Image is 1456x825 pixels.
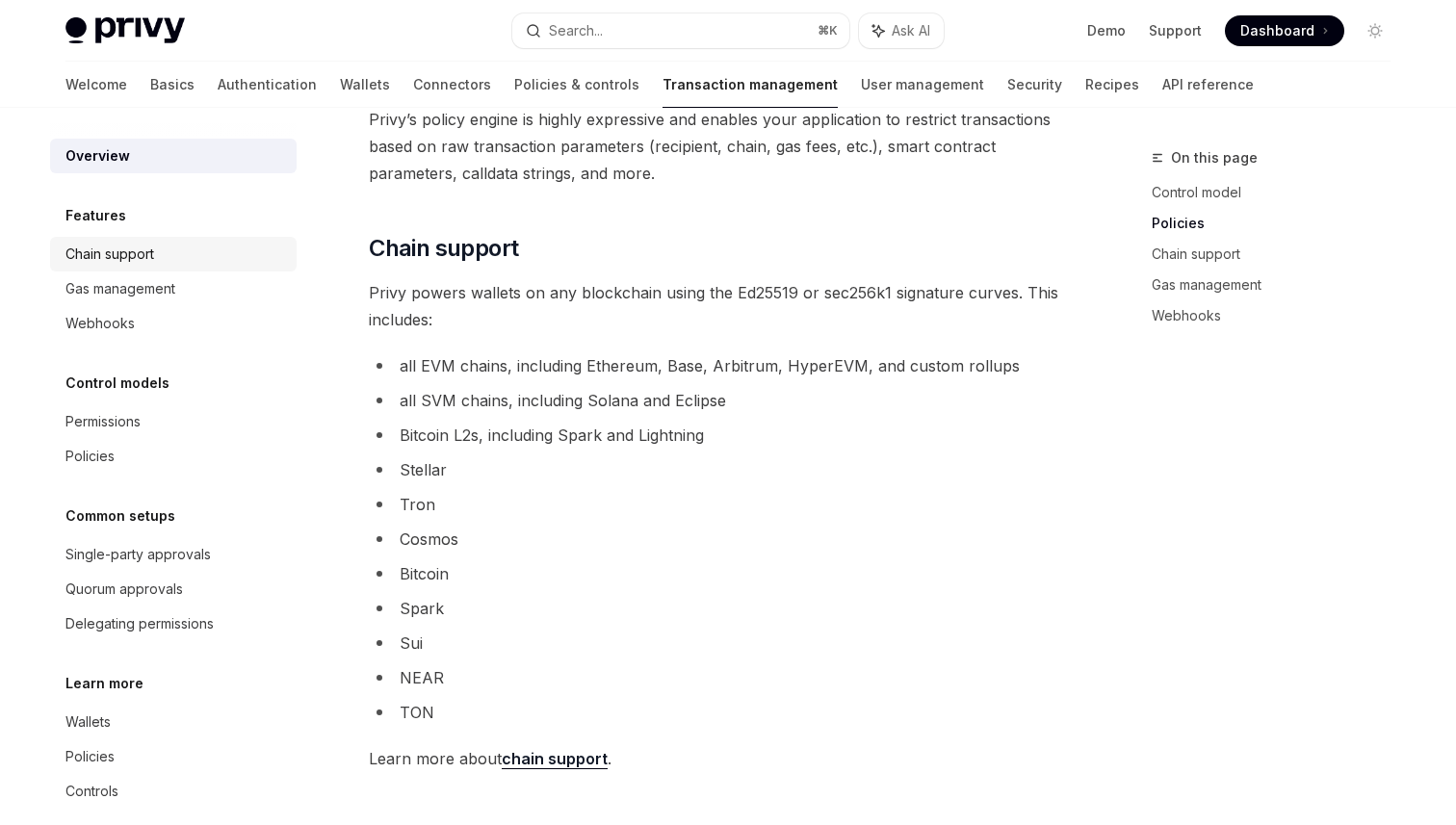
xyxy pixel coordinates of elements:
[369,491,1063,518] li: Tron
[859,13,944,48] button: Ask AI
[50,306,297,341] a: Webhooks
[65,543,211,566] div: Single-party approvals
[50,139,297,173] a: Overview
[1087,21,1126,40] a: Demo
[65,445,115,468] div: Policies
[50,439,297,474] a: Policies
[50,774,297,809] a: Controls
[1171,146,1258,169] span: On this page
[65,578,183,601] div: Quorum approvals
[514,62,639,108] a: Policies & controls
[1152,239,1406,270] a: Chain support
[50,237,297,271] a: Chain support
[369,233,518,264] span: Chain support
[65,277,175,300] div: Gas management
[65,144,130,168] div: Overview
[65,612,214,635] div: Delegating permissions
[413,62,491,108] a: Connectors
[663,62,838,108] a: Transaction management
[65,204,126,227] h5: Features
[65,312,135,335] div: Webhooks
[1360,15,1391,46] button: Toggle dark mode
[50,404,297,439] a: Permissions
[1152,300,1406,331] a: Webhooks
[65,372,169,395] h5: Control models
[50,705,297,739] a: Wallets
[65,62,127,108] a: Welcome
[218,62,317,108] a: Authentication
[65,745,115,768] div: Policies
[65,504,175,528] h5: Common setups
[861,62,984,108] a: User management
[369,456,1063,483] li: Stellar
[892,21,930,40] span: Ask AI
[369,630,1063,657] li: Sui
[369,526,1063,553] li: Cosmos
[50,537,297,572] a: Single-party approvals
[369,699,1063,726] li: TON
[1149,21,1202,40] a: Support
[65,780,118,803] div: Controls
[369,664,1063,691] li: NEAR
[1240,21,1314,40] span: Dashboard
[1152,208,1406,239] a: Policies
[369,106,1063,187] span: Privy’s policy engine is highly expressive and enables your application to restrict transactions ...
[1085,62,1139,108] a: Recipes
[65,410,141,433] div: Permissions
[65,672,143,695] h5: Learn more
[1225,15,1344,46] a: Dashboard
[369,422,1063,449] li: Bitcoin L2s, including Spark and Lightning
[1007,62,1062,108] a: Security
[512,13,849,48] button: Search...⌘K
[50,572,297,606] a: Quorum approvals
[1162,62,1254,108] a: API reference
[369,352,1063,379] li: all EVM chains, including Ethereum, Base, Arbitrum, HyperEVM, and custom rollups
[369,387,1063,414] li: all SVM chains, including Solana and Eclipse
[502,749,608,769] a: chain support
[369,595,1063,622] li: Spark
[50,271,297,306] a: Gas management
[1152,270,1406,300] a: Gas management
[65,17,185,44] img: light logo
[369,560,1063,587] li: Bitcoin
[50,606,297,641] a: Delegating permissions
[50,739,297,774] a: Policies
[340,62,390,108] a: Wallets
[549,19,603,42] div: Search...
[65,243,154,266] div: Chain support
[65,710,111,734] div: Wallets
[369,279,1063,333] span: Privy powers wallets on any blockchain using the Ed25519 or sec256k1 signature curves. This inclu...
[150,62,195,108] a: Basics
[1152,177,1406,208] a: Control model
[369,745,1063,772] span: Learn more about .
[818,23,838,39] span: ⌘ K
